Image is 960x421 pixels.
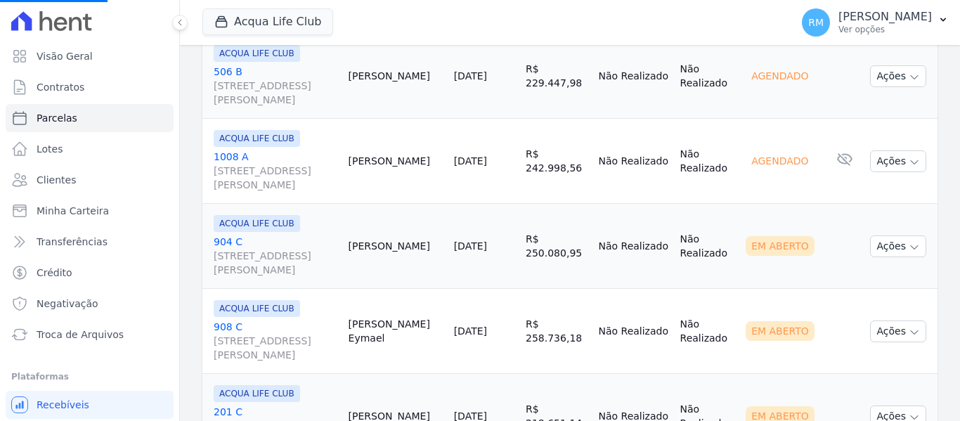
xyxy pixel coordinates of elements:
[214,385,300,402] span: ACQUA LIFE CLUB
[592,204,674,289] td: Não Realizado
[592,34,674,119] td: Não Realizado
[214,249,337,277] span: [STREET_ADDRESS][PERSON_NAME]
[37,80,84,94] span: Contratos
[37,328,124,342] span: Troca de Arquivos
[520,289,592,374] td: R$ 258.736,18
[838,10,932,24] p: [PERSON_NAME]
[343,119,448,204] td: [PERSON_NAME]
[214,334,337,362] span: [STREET_ADDRESS][PERSON_NAME]
[6,391,174,419] a: Recebíveis
[454,155,487,167] a: [DATE]
[675,289,741,374] td: Não Realizado
[592,119,674,204] td: Não Realizado
[746,66,814,86] div: Agendado
[37,266,72,280] span: Crédito
[37,398,89,412] span: Recebíveis
[214,130,300,147] span: ACQUA LIFE CLUB
[37,204,109,218] span: Minha Carteira
[6,228,174,256] a: Transferências
[343,289,448,374] td: [PERSON_NAME] Eymael
[6,104,174,132] a: Parcelas
[870,65,926,87] button: Ações
[592,289,674,374] td: Não Realizado
[520,34,592,119] td: R$ 229.447,98
[675,119,741,204] td: Não Realizado
[343,34,448,119] td: [PERSON_NAME]
[6,197,174,225] a: Minha Carteira
[214,65,337,107] a: 506 B[STREET_ADDRESS][PERSON_NAME]
[6,135,174,163] a: Lotes
[520,119,592,204] td: R$ 242.998,56
[214,45,300,62] span: ACQUA LIFE CLUB
[202,8,333,35] button: Acqua Life Club
[214,235,337,277] a: 904 C[STREET_ADDRESS][PERSON_NAME]
[520,204,592,289] td: R$ 250.080,95
[214,320,337,362] a: 908 C[STREET_ADDRESS][PERSON_NAME]
[6,320,174,349] a: Troca de Arquivos
[214,164,337,192] span: [STREET_ADDRESS][PERSON_NAME]
[746,236,815,256] div: Em Aberto
[791,3,960,42] button: RM [PERSON_NAME] Ver opções
[37,297,98,311] span: Negativação
[454,70,487,82] a: [DATE]
[214,300,300,317] span: ACQUA LIFE CLUB
[6,73,174,101] a: Contratos
[6,259,174,287] a: Crédito
[37,235,108,249] span: Transferências
[870,320,926,342] button: Ações
[870,235,926,257] button: Ações
[214,215,300,232] span: ACQUA LIFE CLUB
[675,204,741,289] td: Não Realizado
[6,290,174,318] a: Negativação
[870,150,926,172] button: Ações
[37,111,77,125] span: Parcelas
[454,240,487,252] a: [DATE]
[214,79,337,107] span: [STREET_ADDRESS][PERSON_NAME]
[11,368,168,385] div: Plataformas
[343,204,448,289] td: [PERSON_NAME]
[6,166,174,194] a: Clientes
[37,142,63,156] span: Lotes
[746,151,814,171] div: Agendado
[6,42,174,70] a: Visão Geral
[454,325,487,337] a: [DATE]
[214,150,337,192] a: 1008 A[STREET_ADDRESS][PERSON_NAME]
[675,34,741,119] td: Não Realizado
[746,321,815,341] div: Em Aberto
[37,49,93,63] span: Visão Geral
[838,24,932,35] p: Ver opções
[808,18,824,27] span: RM
[37,173,76,187] span: Clientes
